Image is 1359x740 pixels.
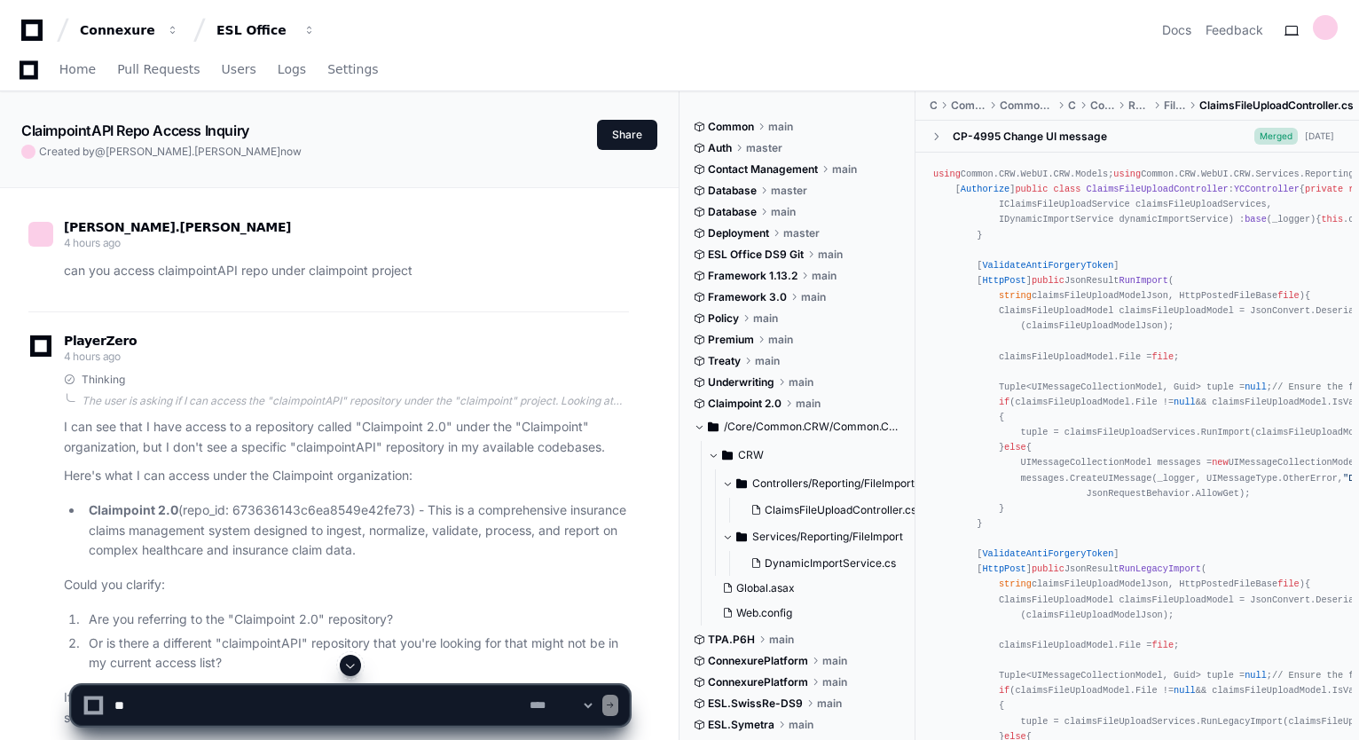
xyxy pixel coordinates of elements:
[1068,98,1076,113] span: CRW
[796,397,821,411] span: main
[722,523,927,551] button: Services/Reporting/FileImport
[59,64,96,75] span: Home
[597,120,657,150] button: Share
[722,469,927,498] button: Controllers/Reporting/FileImport
[765,503,916,517] span: ClaimsFileUploadController.cs
[812,269,837,283] span: main
[1151,640,1174,650] span: file
[1272,214,1310,224] span: _logger
[64,466,629,486] p: Here's what I can access under the Claimpoint organization:
[715,576,906,601] button: Global.asax
[1151,351,1174,362] span: file
[708,269,797,283] span: Framework 1.13.2
[933,169,961,179] span: using
[708,397,782,411] span: Claimpoint 2.0
[1032,563,1064,574] span: public
[999,579,1032,589] span: string
[694,413,902,441] button: /Core/Common.CRW/Common.CRW.WebUI
[818,248,843,262] span: main
[64,350,121,363] span: 4 hours ago
[738,448,764,462] span: CRW
[736,526,747,547] svg: Directory
[222,50,256,91] a: Users
[278,50,306,91] a: Logs
[1321,214,1343,224] span: this
[783,226,820,240] span: master
[708,290,787,304] span: Framework 3.0
[39,145,302,159] span: Created by
[708,441,916,469] button: CRW
[708,654,808,668] span: ConnexurePlatform
[82,394,629,408] div: The user is asking if I can access the "claimpointAPI" repository under the "claimpoint" project....
[83,634,629,674] li: Or is there a different "claimpointAPI" repository that you're looking for that might not be in m...
[1113,169,1141,179] span: using
[708,333,754,347] span: Premium
[822,654,847,668] span: main
[753,311,778,326] span: main
[801,290,826,304] span: main
[789,375,813,390] span: main
[715,601,906,626] button: Web.config
[64,220,291,234] span: [PERSON_NAME].[PERSON_NAME]
[1254,128,1298,145] span: Merged
[933,275,1305,301] span: JsonResult ( )
[59,50,96,91] a: Home
[708,354,741,368] span: Treaty
[1277,290,1300,301] span: file
[768,120,793,134] span: main
[933,579,1300,589] span: claimsFileUploadModelJson, HttpPostedFileBase
[755,354,780,368] span: main
[1090,98,1115,113] span: Controllers
[933,290,1300,301] span: claimsFileUploadModelJson, HttpPostedFileBase
[722,445,733,466] svg: Directory
[1206,21,1263,39] button: Feedback
[765,556,896,571] span: DynamicImportService.cs
[1305,184,1343,194] span: private
[930,98,937,113] span: Core
[743,498,916,523] button: ClaimsFileUploadController.cs
[708,141,732,155] span: Auth
[1164,98,1185,113] span: FileImport
[1234,184,1300,194] span: YCController
[1162,21,1191,39] a: Docs
[83,610,629,630] li: Are you referring to the "Claimpoint 2.0" repository?
[1087,184,1229,194] span: ClaimsFileUploadController
[64,417,629,458] p: I can see that I have access to a repository called "Claimpoint 2.0" under the "Claimpoint" organ...
[64,236,121,249] span: 4 hours ago
[708,416,719,437] svg: Directory
[752,476,915,491] span: Controllers/Reporting/FileImport
[1199,98,1354,113] span: ClaimsFileUploadController.cs
[999,290,1032,301] span: string
[117,64,200,75] span: Pull Requests
[64,575,629,595] p: Could you clarify:
[95,145,106,158] span: @
[327,64,378,75] span: Settings
[1015,184,1048,194] span: public
[736,581,795,595] span: Global.asax
[982,275,1025,286] span: HttpPost
[1305,130,1334,143] div: [DATE]
[73,14,186,46] button: Connexure
[982,260,1113,271] span: ValidateAntiForgeryToken
[1245,382,1267,392] span: null
[80,21,156,39] div: Connexure
[64,335,137,346] span: PlayerZero
[280,145,302,158] span: now
[724,420,902,434] span: /Core/Common.CRW/Common.CRW.WebUI
[771,184,807,198] span: master
[1119,563,1201,574] span: RunLegacyImport
[708,311,739,326] span: Policy
[216,21,293,39] div: ESL Office
[708,120,754,134] span: Common
[743,551,916,576] button: DynamicImportService.cs
[1212,457,1228,468] span: new
[82,373,125,387] span: Thinking
[1277,579,1300,589] span: file
[1174,397,1196,407] span: null
[708,226,769,240] span: Deployment
[106,145,280,158] span: [PERSON_NAME].[PERSON_NAME]
[1119,275,1168,286] span: RunImport
[746,141,782,155] span: master
[708,248,804,262] span: ESL Office DS9 Git
[1245,214,1267,224] span: base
